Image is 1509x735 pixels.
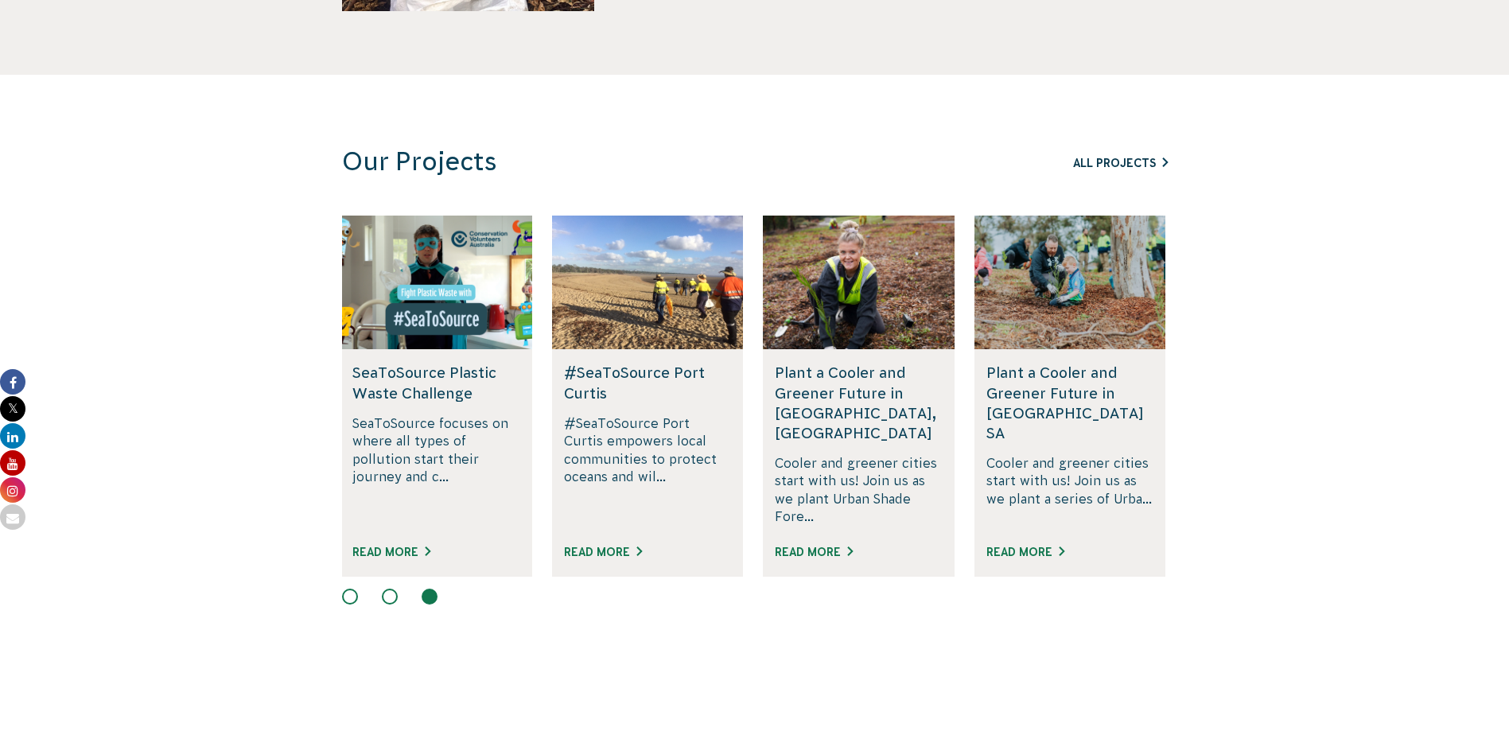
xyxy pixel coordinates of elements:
[564,414,732,526] p: #SeaToSource Port Curtis empowers local communities to protect oceans and wil...
[775,546,853,558] a: Read More
[986,363,1154,443] h5: Plant a Cooler and Greener Future in [GEOGRAPHIC_DATA] SA
[352,414,520,526] p: SeaToSource focuses on where all types of pollution start their journey and c...
[352,363,520,402] h5: SeaToSource Plastic Waste Challenge
[1073,157,1168,169] a: All Projects
[564,546,642,558] a: Read More
[775,363,943,443] h5: Plant a Cooler and Greener Future in [GEOGRAPHIC_DATA], [GEOGRAPHIC_DATA]
[352,546,430,558] a: Read More
[986,454,1154,526] p: Cooler and greener cities start with us! Join us as we plant a series of Urba...
[342,146,953,177] h3: Our Projects
[775,454,943,526] p: Cooler and greener cities start with us! Join us as we plant Urban Shade Fore...
[564,363,732,402] h5: #SeaToSource Port Curtis
[986,546,1064,558] a: Read More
